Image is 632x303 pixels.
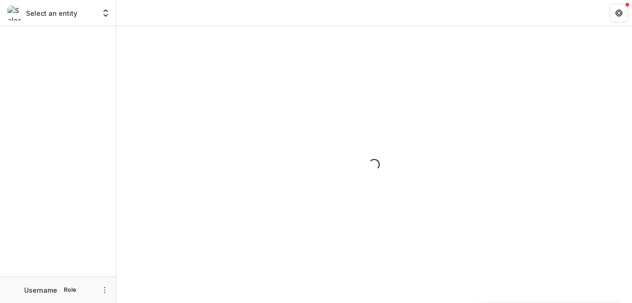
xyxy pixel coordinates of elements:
[99,4,112,22] button: Open entity switcher
[99,284,110,296] button: More
[61,286,79,294] p: Role
[26,8,77,18] p: Select an entity
[7,6,22,21] img: Select an entity
[610,4,628,22] button: Get Help
[24,285,57,295] p: Username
